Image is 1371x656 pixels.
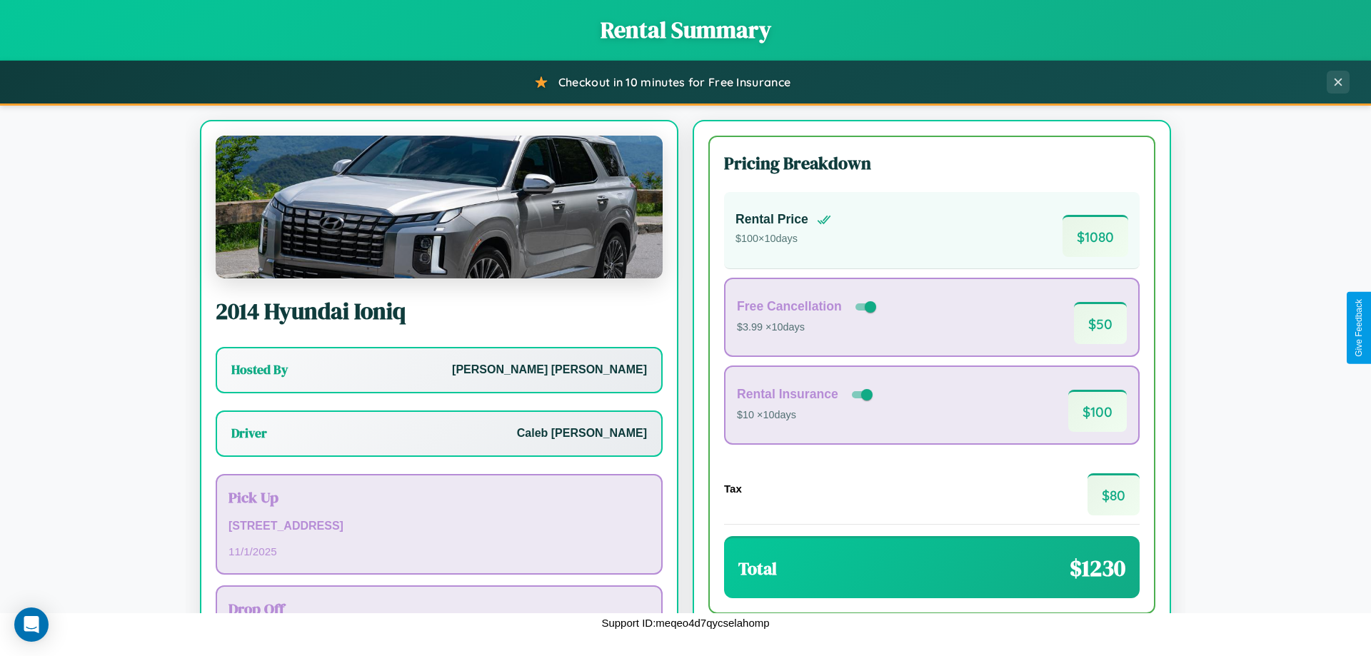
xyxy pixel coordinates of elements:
h3: Pick Up [228,487,650,508]
span: $ 1230 [1070,552,1125,584]
span: $ 80 [1088,473,1140,515]
p: $3.99 × 10 days [737,318,879,337]
p: 11 / 1 / 2025 [228,542,650,561]
p: $10 × 10 days [737,406,875,425]
div: Give Feedback [1354,299,1364,357]
p: $ 100 × 10 days [735,230,831,248]
span: $ 1080 [1063,215,1128,257]
p: Support ID: meqeo4d7qycselahomp [601,613,769,632]
h3: Total [738,557,777,580]
h4: Tax [724,483,742,495]
h3: Drop Off [228,598,650,619]
h4: Rental Insurance [737,387,838,402]
p: Caleb [PERSON_NAME] [517,423,647,444]
div: Open Intercom Messenger [14,607,49,642]
h1: Rental Summary [14,14,1357,46]
h4: Rental Price [735,212,808,227]
h3: Hosted By [231,361,288,378]
span: Checkout in 10 minutes for Free Insurance [558,75,790,89]
h4: Free Cancellation [737,299,842,314]
p: [PERSON_NAME] [PERSON_NAME] [452,360,647,380]
h2: 2014 Hyundai Ioniq [216,296,663,327]
h3: Driver [231,425,267,442]
h3: Pricing Breakdown [724,151,1140,175]
p: [STREET_ADDRESS] [228,516,650,537]
span: $ 100 [1068,390,1127,432]
img: Hyundai Ioniq [216,136,663,278]
span: $ 50 [1074,302,1127,344]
